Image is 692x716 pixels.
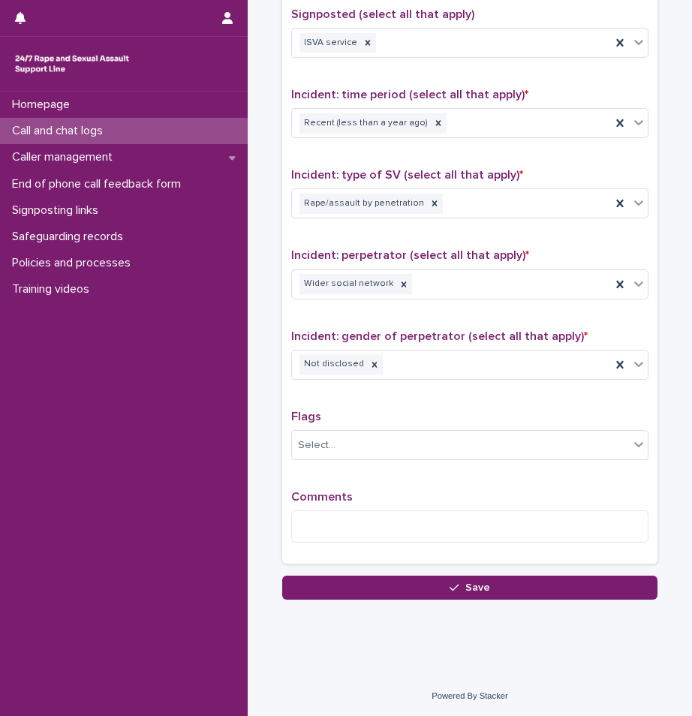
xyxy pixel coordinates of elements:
div: Wider social network [299,274,396,294]
button: Save [282,576,657,600]
p: Homepage [6,98,82,112]
div: Rape/assault by penetration [299,194,426,214]
a: Powered By Stacker [432,691,507,700]
p: Safeguarding records [6,230,135,244]
span: Comments [291,491,353,503]
span: Incident: type of SV (select all that apply) [291,169,523,181]
span: Incident: gender of perpetrator (select all that apply) [291,330,588,342]
p: Caller management [6,150,125,164]
img: rhQMoQhaT3yELyF149Cw [12,49,132,79]
p: End of phone call feedback form [6,177,193,191]
p: Call and chat logs [6,124,115,138]
span: Incident: time period (select all that apply) [291,89,528,101]
div: ISVA service [299,33,360,53]
p: Signposting links [6,203,110,218]
span: Signposted (select all that apply) [291,8,474,20]
span: Flags [291,411,321,423]
p: Policies and processes [6,256,143,270]
div: Select... [298,438,335,453]
span: Save [465,582,490,593]
div: Not disclosed [299,354,366,375]
p: Training videos [6,282,101,296]
span: Incident: perpetrator (select all that apply) [291,249,529,261]
div: Recent (less than a year ago) [299,113,430,134]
